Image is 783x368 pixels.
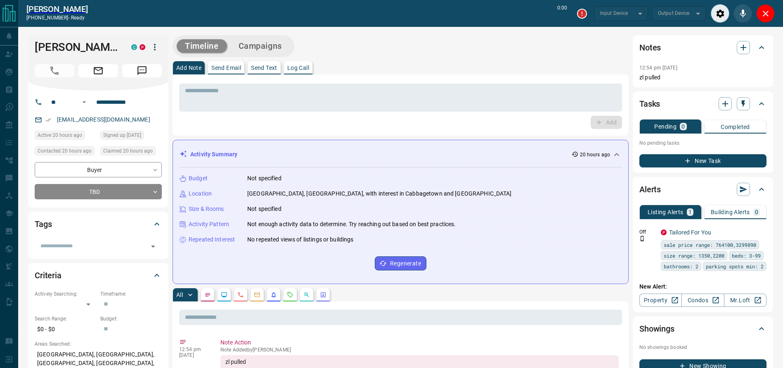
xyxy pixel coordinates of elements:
[35,131,96,142] div: Sun Sep 14 2025
[270,292,277,298] svg: Listing Alerts
[639,282,766,291] p: New Alert:
[724,294,766,307] a: Mr.Loft
[100,315,162,323] p: Budget:
[711,4,729,23] div: Audio Settings
[664,241,756,249] span: sale price range: 764100,3299890
[669,229,711,236] a: Tailored For You
[639,236,645,241] svg: Push Notification Only
[79,97,89,107] button: Open
[681,124,685,129] p: 0
[71,15,85,21] span: ready
[26,4,88,14] a: [PERSON_NAME]
[57,116,150,123] a: [EMAIL_ADDRESS][DOMAIN_NAME]
[220,338,619,347] p: Note Action
[176,65,201,71] p: Add Note
[303,292,310,298] svg: Opportunities
[247,220,456,229] p: Not enough activity data to determine. Try reaching out based on best practices.
[251,65,277,71] p: Send Text
[639,137,766,149] p: No pending tasks
[103,131,141,139] span: Signed up [DATE]
[100,290,162,298] p: Timeframe:
[26,14,88,22] p: [PHONE_NUMBER] -
[237,292,244,298] svg: Calls
[688,209,692,215] p: 1
[189,174,208,183] p: Budget
[247,205,282,213] p: Not specified
[639,154,766,167] button: New Task
[639,183,661,196] h2: Alerts
[639,179,766,199] div: Alerts
[179,346,208,352] p: 12:54 pm
[100,146,162,158] div: Sun Sep 14 2025
[35,64,74,77] span: Call
[45,117,51,123] svg: Email Verified
[35,340,162,348] p: Areas Searched:
[190,150,237,159] p: Activity Summary
[230,39,290,53] button: Campaigns
[38,147,92,155] span: Contacted 20 hours ago
[320,292,326,298] svg: Agent Actions
[721,124,750,130] p: Completed
[639,65,677,71] p: 12:54 pm [DATE]
[706,262,764,270] span: parking spots min: 2
[177,39,227,53] button: Timeline
[664,251,724,260] span: size range: 1350,2200
[639,94,766,114] div: Tasks
[131,44,137,50] div: condos.ca
[711,209,750,215] p: Building Alerts
[732,251,761,260] span: beds: 3-99
[639,344,766,351] p: No showings booked
[648,209,684,215] p: Listing Alerts
[733,4,752,23] div: Mute
[221,292,227,298] svg: Lead Browsing Activity
[35,217,52,231] h2: Tags
[35,162,162,177] div: Buyer
[103,147,153,155] span: Claimed 20 hours ago
[35,265,162,285] div: Criteria
[375,256,426,270] button: Regenerate
[681,294,724,307] a: Condos
[756,4,775,23] div: Close
[580,151,610,158] p: 20 hours ago
[211,65,241,71] p: Send Email
[35,290,96,298] p: Actively Searching:
[35,214,162,234] div: Tags
[35,315,96,323] p: Search Range:
[38,131,82,139] span: Active 20 hours ago
[140,44,145,50] div: property.ca
[147,241,159,252] button: Open
[661,229,667,235] div: property.ca
[639,322,674,335] h2: Showings
[287,65,309,71] p: Log Call
[254,292,260,298] svg: Emails
[35,269,62,282] h2: Criteria
[204,292,211,298] svg: Notes
[639,294,682,307] a: Property
[639,73,766,82] p: zl pulled
[35,323,96,336] p: $0 - $0
[557,4,567,23] p: 0:00
[189,220,229,229] p: Activity Pattern
[122,64,162,77] span: Message
[189,189,212,198] p: Location
[35,41,119,54] h1: [PERSON_NAME]
[35,146,96,158] div: Sun Sep 14 2025
[247,189,512,198] p: [GEOGRAPHIC_DATA], [GEOGRAPHIC_DATA], with interest in Cabbagetown and [GEOGRAPHIC_DATA]
[179,352,208,358] p: [DATE]
[639,38,766,57] div: Notes
[287,292,293,298] svg: Requests
[180,147,622,162] div: Activity Summary20 hours ago
[78,64,118,77] span: Email
[189,235,235,244] p: Repeated Interest
[176,292,183,298] p: All
[100,131,162,142] div: Tue Mar 15 2022
[664,262,698,270] span: bathrooms: 2
[247,235,354,244] p: No repeated views of listings or buildings
[189,205,224,213] p: Size & Rooms
[247,174,282,183] p: Not specified
[639,41,661,54] h2: Notes
[639,97,660,110] h2: Tasks
[755,209,758,215] p: 0
[35,184,162,199] div: TBD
